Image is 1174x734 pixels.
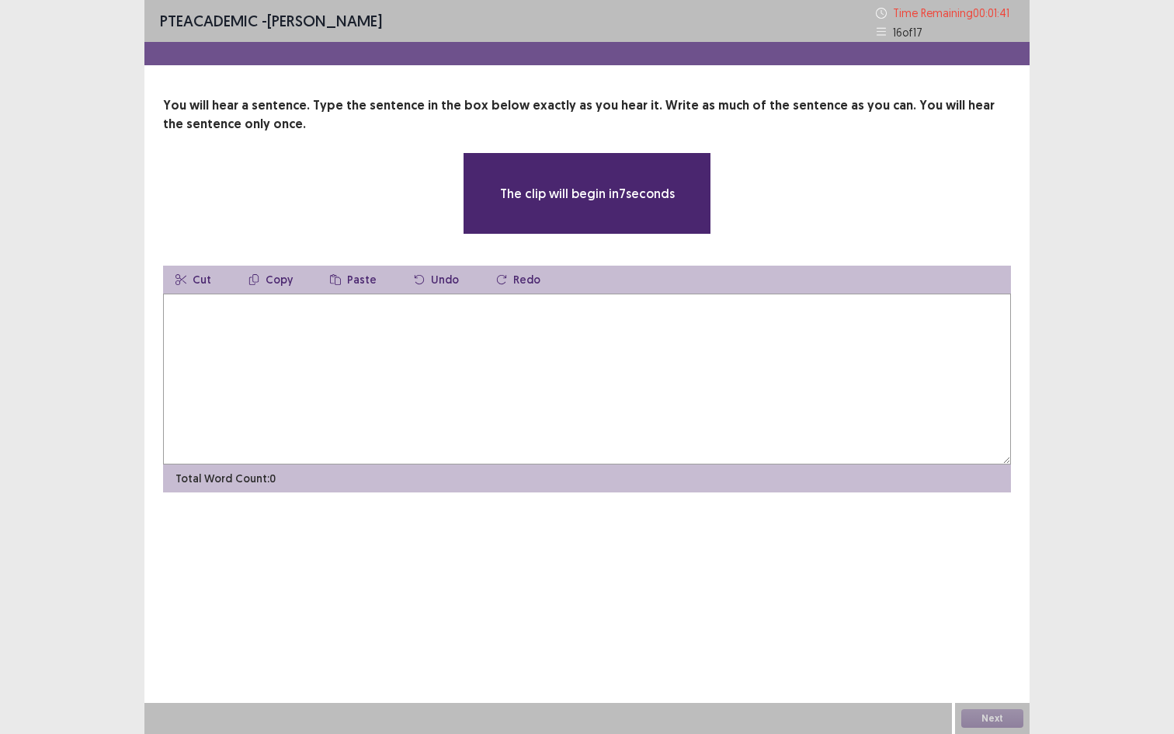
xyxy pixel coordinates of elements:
[500,184,675,203] p: The clip will begin in 7 seconds
[893,24,922,40] p: 16 of 17
[163,266,224,294] button: Cut
[160,9,382,33] p: - [PERSON_NAME]
[160,11,258,30] span: PTE academic
[893,5,1014,21] p: Time Remaining 00 : 01 : 41
[236,266,305,294] button: Copy
[484,266,553,294] button: Redo
[163,96,1011,134] p: You will hear a sentence. Type the sentence in the box below exactly as you hear it. Write as muc...
[401,266,471,294] button: Undo
[318,266,389,294] button: Paste
[175,471,276,487] p: Total Word Count: 0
